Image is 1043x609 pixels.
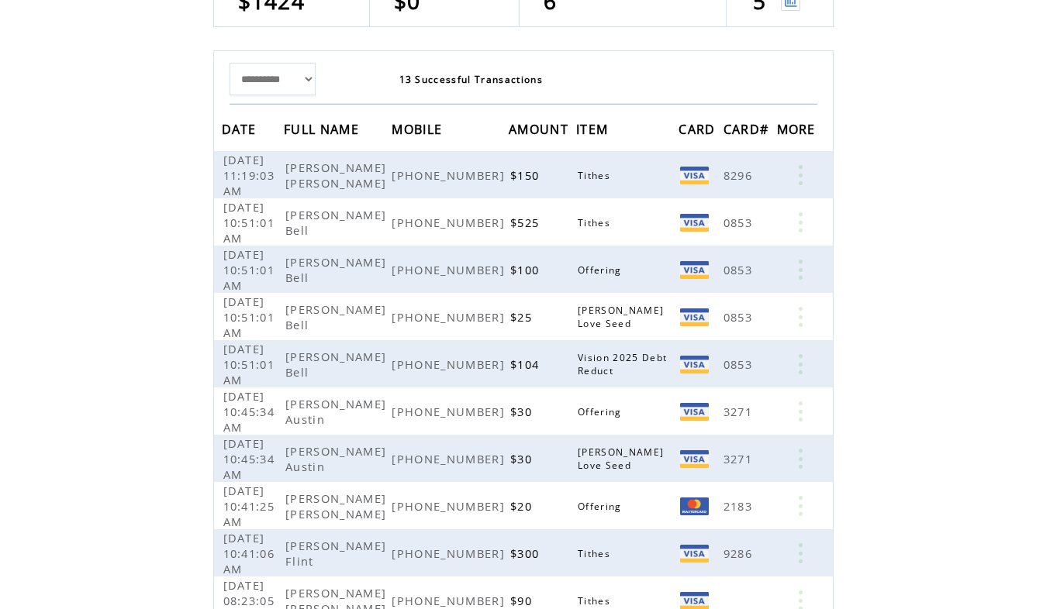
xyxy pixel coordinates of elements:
[392,451,509,466] span: [PHONE_NUMBER]
[223,341,275,387] span: [DATE] 10:51:01 AM
[578,304,664,330] span: [PERSON_NAME] Love Seed
[510,545,543,561] span: $300
[724,545,756,561] span: 9286
[223,199,275,246] span: [DATE] 10:51:01 AM
[223,294,275,340] span: [DATE] 10:51:01 AM
[680,356,709,373] img: VISA
[510,215,543,230] span: $525
[680,497,709,515] img: Mastercard
[222,117,261,146] span: DATE
[679,124,719,133] a: CARD
[285,443,386,474] span: [PERSON_NAME] Austin
[392,215,509,230] span: [PHONE_NUMBER]
[392,124,446,133] a: MOBILE
[510,593,536,608] span: $90
[392,593,509,608] span: [PHONE_NUMBER]
[724,262,756,277] span: 0853
[392,356,509,372] span: [PHONE_NUMBER]
[578,500,626,513] span: Offering
[680,545,709,563] img: Visa
[777,117,820,146] span: MORE
[510,167,543,183] span: $150
[578,594,614,607] span: Tithes
[510,262,543,277] span: $100
[392,545,509,561] span: [PHONE_NUMBER]
[510,404,536,419] span: $30
[576,124,612,133] a: ITEM
[578,446,664,472] span: [PERSON_NAME] Love Seed
[222,124,261,133] a: DATE
[680,261,709,279] img: VISA
[223,388,275,435] span: [DATE] 10:45:34 AM
[392,498,509,514] span: [PHONE_NUMBER]
[284,117,363,146] span: FULL NAME
[578,547,614,560] span: Tithes
[724,451,756,466] span: 3271
[680,214,709,232] img: VISA
[285,396,386,427] span: [PERSON_NAME] Austin
[285,254,386,285] span: [PERSON_NAME] Bell
[510,498,536,514] span: $20
[223,152,275,198] span: [DATE] 11:19:03 AM
[680,308,709,326] img: VISA
[509,117,572,146] span: AMOUNT
[724,215,756,230] span: 0853
[724,117,773,146] span: CARD#
[510,356,543,372] span: $104
[510,309,536,325] span: $25
[680,167,709,184] img: Visa
[392,262,509,277] span: [PHONE_NUMBER]
[509,124,572,133] a: AMOUNT
[223,246,275,293] span: [DATE] 10:51:01 AM
[576,117,612,146] span: ITEM
[578,263,626,277] span: Offering
[399,73,544,86] span: 13 Successful Transactions
[578,216,614,229] span: Tithes
[284,124,363,133] a: FULL NAME
[285,349,386,380] span: [PERSON_NAME] Bell
[285,160,390,191] span: [PERSON_NAME] [PERSON_NAME]
[724,167,756,183] span: 8296
[724,309,756,325] span: 0853
[392,309,509,325] span: [PHONE_NUMBER]
[510,451,536,466] span: $30
[223,530,275,576] span: [DATE] 10:41:06 AM
[223,435,275,482] span: [DATE] 10:45:34 AM
[680,403,709,421] img: Visa
[724,356,756,372] span: 0853
[724,498,756,514] span: 2183
[285,207,386,238] span: [PERSON_NAME] Bell
[392,167,509,183] span: [PHONE_NUMBER]
[578,351,667,377] span: Vision 2025 Debt Reduct
[285,538,386,569] span: [PERSON_NAME] Flint
[680,450,709,468] img: Visa
[724,404,756,419] span: 3271
[392,404,509,419] span: [PHONE_NUMBER]
[724,124,773,133] a: CARD#
[578,405,626,418] span: Offering
[285,301,386,332] span: [PERSON_NAME] Bell
[285,490,390,521] span: [PERSON_NAME] [PERSON_NAME]
[392,117,446,146] span: MOBILE
[679,117,719,146] span: CARD
[223,483,275,529] span: [DATE] 10:41:25 AM
[578,169,614,182] span: Tithes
